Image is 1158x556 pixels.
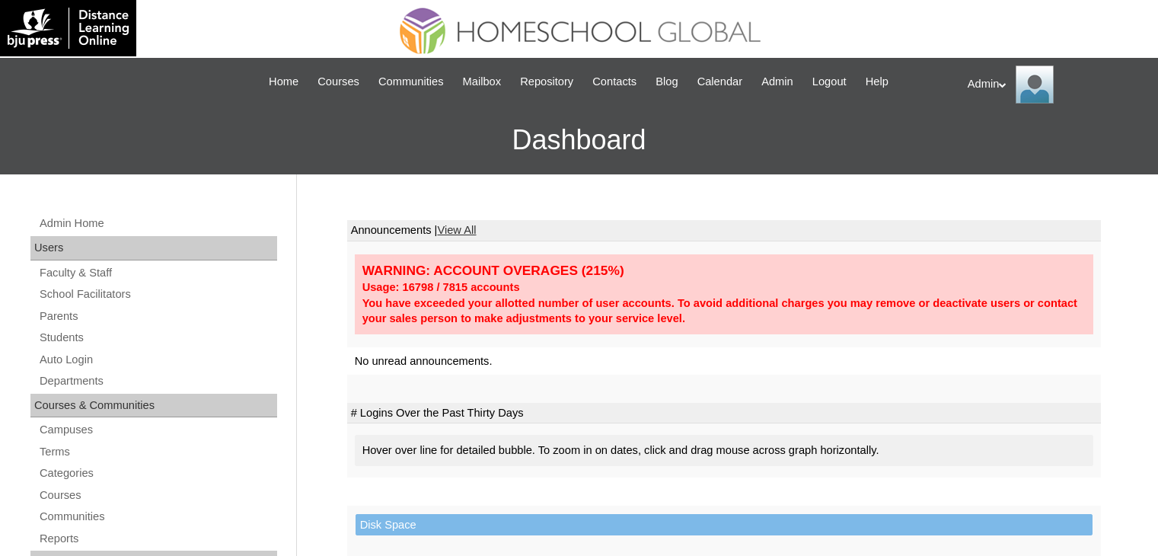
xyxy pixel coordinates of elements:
[697,73,742,91] span: Calendar
[38,372,277,391] a: Departments
[754,73,801,91] a: Admin
[355,435,1093,466] div: Hover over line for detailed bubble. To zoom in on dates, click and drag mouse across graph horiz...
[512,73,581,91] a: Repository
[8,8,129,49] img: logo-white.png
[362,281,520,293] strong: Usage: 16798 / 7815 accounts
[866,73,888,91] span: Help
[812,73,847,91] span: Logout
[38,264,277,283] a: Faculty & Staff
[1016,66,1054,104] img: Admin Homeschool Global
[38,307,277,326] a: Parents
[690,73,750,91] a: Calendar
[38,464,277,483] a: Categories
[38,285,277,304] a: School Facilitators
[371,73,451,91] a: Communities
[30,236,277,260] div: Users
[362,262,1086,280] div: WARNING: ACCOUNT OVERAGES (215%)
[38,420,277,439] a: Campuses
[347,220,1101,241] td: Announcements |
[858,73,896,91] a: Help
[38,350,277,369] a: Auto Login
[437,224,476,236] a: View All
[347,403,1101,424] td: # Logins Over the Past Thirty Days
[347,347,1101,375] td: No unread announcements.
[648,73,685,91] a: Blog
[378,73,444,91] span: Communities
[585,73,644,91] a: Contacts
[356,514,1093,536] td: Disk Space
[310,73,367,91] a: Courses
[38,443,277,462] a: Terms
[968,66,1143,104] div: Admin
[317,73,359,91] span: Courses
[805,73,854,91] a: Logout
[38,328,277,347] a: Students
[30,394,277,418] div: Courses & Communities
[269,73,298,91] span: Home
[38,529,277,548] a: Reports
[592,73,636,91] span: Contacts
[656,73,678,91] span: Blog
[362,296,1086,327] div: You have exceeded your allotted number of user accounts. To avoid additional charges you may remo...
[38,214,277,233] a: Admin Home
[38,486,277,505] a: Courses
[455,73,509,91] a: Mailbox
[261,73,306,91] a: Home
[761,73,793,91] span: Admin
[8,106,1150,174] h3: Dashboard
[463,73,502,91] span: Mailbox
[520,73,573,91] span: Repository
[38,507,277,526] a: Communities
